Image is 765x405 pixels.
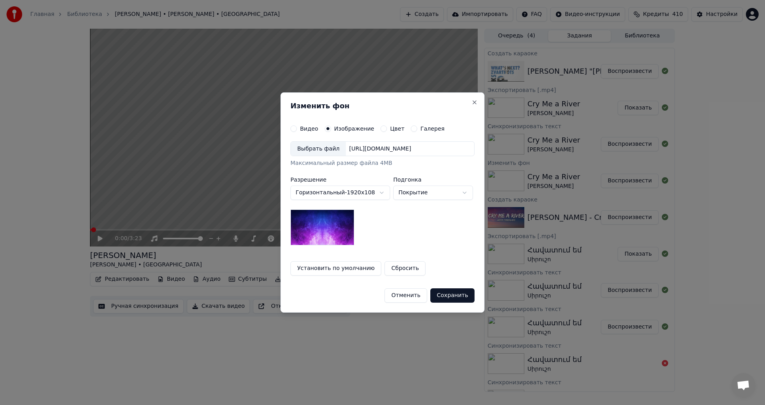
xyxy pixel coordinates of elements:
button: Сбросить [384,261,426,276]
button: Сохранить [430,288,475,303]
label: Видео [300,126,318,131]
div: Максимальный размер файла 4MB [290,160,475,168]
label: Галерея [420,126,445,131]
label: Подгонка [393,177,473,182]
button: Установить по умолчанию [290,261,381,276]
button: Отменить [384,288,427,303]
label: Разрешение [290,177,390,182]
label: Цвет [390,126,404,131]
div: Выбрать файл [291,142,346,156]
div: [URL][DOMAIN_NAME] [346,145,414,153]
h2: Изменить фон [290,102,475,110]
label: Изображение [334,126,375,131]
